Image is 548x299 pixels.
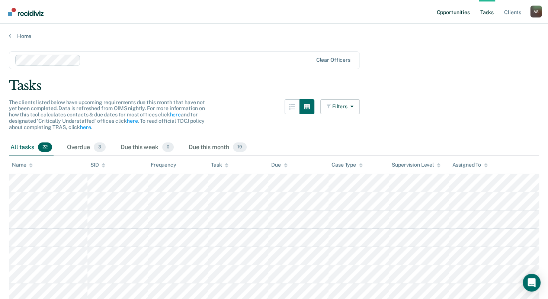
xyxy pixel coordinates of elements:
[523,274,541,292] div: Open Intercom Messenger
[9,139,54,156] div: All tasks22
[530,6,542,17] button: Profile dropdown button
[9,99,205,130] span: The clients listed below have upcoming requirements due this month that have not yet been complet...
[211,162,228,168] div: Task
[452,162,487,168] div: Assigned To
[392,162,440,168] div: Supervision Level
[8,8,44,16] img: Recidiviz
[316,57,350,63] div: Clear officers
[119,139,175,156] div: Due this week0
[94,142,106,152] span: 3
[162,142,174,152] span: 0
[271,162,288,168] div: Due
[233,142,247,152] span: 19
[170,112,180,118] a: here
[38,142,52,152] span: 22
[127,118,138,124] a: here
[331,162,363,168] div: Case Type
[320,99,360,114] button: Filters
[12,162,33,168] div: Name
[65,139,107,156] div: Overdue3
[187,139,248,156] div: Due this month19
[90,162,106,168] div: SID
[151,162,176,168] div: Frequency
[530,6,542,17] div: A S
[9,78,539,93] div: Tasks
[80,124,91,130] a: here
[9,33,539,39] a: Home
